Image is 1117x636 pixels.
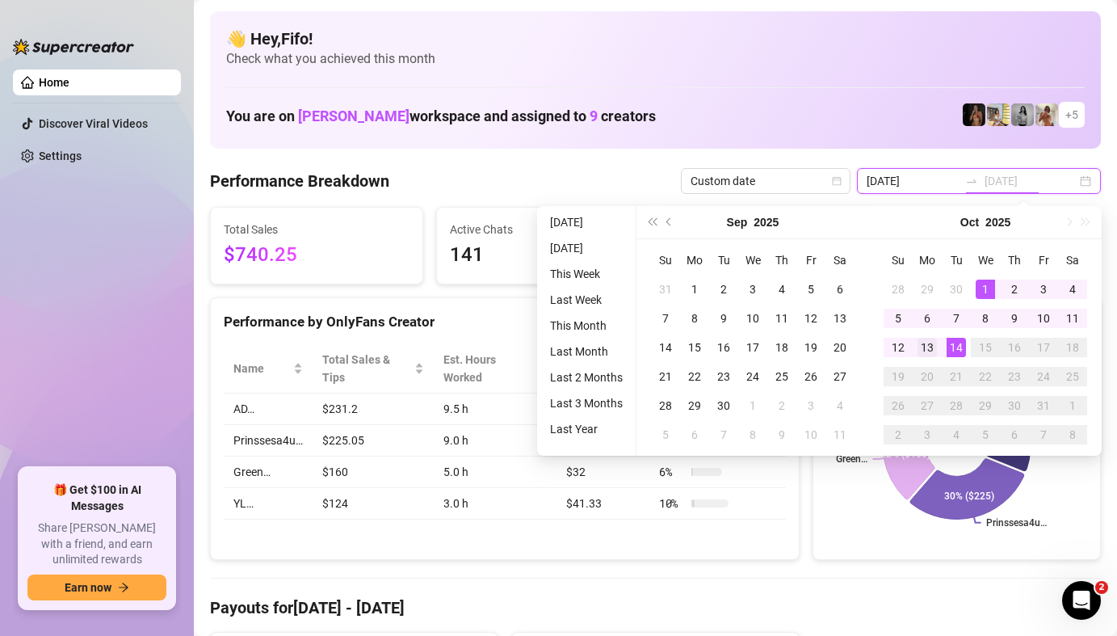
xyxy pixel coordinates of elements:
[434,425,556,457] td: 9.0 h
[651,333,680,362] td: 2025-09-14
[1000,420,1029,449] td: 2025-11-06
[976,425,995,444] div: 5
[1058,391,1087,420] td: 2025-11-01
[1063,396,1082,415] div: 1
[1065,106,1078,124] span: + 5
[1029,333,1058,362] td: 2025-10-17
[714,367,733,386] div: 23
[976,309,995,328] div: 8
[947,338,966,357] div: 14
[313,394,434,425] td: $231.2
[971,333,1000,362] td: 2025-10-15
[1005,396,1024,415] div: 30
[947,309,966,328] div: 7
[918,367,937,386] div: 20
[985,206,1010,238] button: Choose a year
[942,391,971,420] td: 2025-10-28
[743,338,762,357] div: 17
[942,275,971,304] td: 2025-09-30
[224,488,313,520] td: YL…
[685,396,704,415] div: 29
[224,394,313,425] td: AD…
[888,309,908,328] div: 5
[1035,103,1058,126] img: Green
[1029,391,1058,420] td: 2025-10-31
[1005,280,1024,299] div: 2
[544,368,629,387] li: Last 2 Months
[918,425,937,444] div: 3
[830,367,850,386] div: 27
[743,280,762,299] div: 3
[1058,420,1087,449] td: 2025-11-08
[656,309,675,328] div: 7
[1063,280,1082,299] div: 4
[942,304,971,333] td: 2025-10-07
[1034,309,1053,328] div: 10
[1063,338,1082,357] div: 18
[685,367,704,386] div: 22
[714,309,733,328] div: 9
[1058,362,1087,391] td: 2025-10-25
[987,103,1010,126] img: Prinssesa4u
[659,463,685,481] span: 6 %
[685,338,704,357] div: 15
[796,333,825,362] td: 2025-09-19
[322,351,411,386] span: Total Sales & Tips
[825,275,855,304] td: 2025-09-06
[1063,367,1082,386] div: 25
[709,362,738,391] td: 2025-09-23
[963,103,985,126] img: D
[796,304,825,333] td: 2025-09-12
[796,246,825,275] th: Fr
[947,367,966,386] div: 21
[738,304,767,333] td: 2025-09-10
[888,425,908,444] div: 2
[27,575,166,600] button: Earn nowarrow-right
[661,206,678,238] button: Previous month (PageUp)
[971,362,1000,391] td: 2025-10-22
[226,50,1085,68] span: Check what you achieved this month
[947,280,966,299] div: 30
[913,246,942,275] th: Mo
[942,420,971,449] td: 2025-11-04
[971,246,1000,275] th: We
[313,344,434,394] th: Total Sales & Tips
[888,280,908,299] div: 28
[836,453,867,465] text: Green…
[544,316,629,335] li: This Month
[659,495,685,512] span: 10 %
[556,488,649,520] td: $41.33
[226,107,656,125] h1: You are on workspace and assigned to creators
[1005,309,1024,328] div: 9
[27,482,166,514] span: 🎁 Get $100 in AI Messages
[888,396,908,415] div: 26
[544,342,629,361] li: Last Month
[918,280,937,299] div: 29
[313,425,434,457] td: $225.05
[801,425,821,444] div: 10
[738,420,767,449] td: 2025-10-08
[976,396,995,415] div: 29
[680,246,709,275] th: Mo
[825,304,855,333] td: 2025-09-13
[832,176,842,186] span: calendar
[743,367,762,386] div: 24
[830,309,850,328] div: 13
[971,275,1000,304] td: 2025-10-01
[913,362,942,391] td: 2025-10-20
[709,333,738,362] td: 2025-09-16
[888,338,908,357] div: 12
[224,425,313,457] td: Prinssesa4u…
[1000,333,1029,362] td: 2025-10-16
[709,275,738,304] td: 2025-09-02
[685,280,704,299] div: 1
[1000,246,1029,275] th: Th
[1058,304,1087,333] td: 2025-10-11
[544,264,629,284] li: This Week
[918,309,937,328] div: 6
[680,362,709,391] td: 2025-09-22
[680,391,709,420] td: 2025-09-29
[651,304,680,333] td: 2025-09-07
[942,333,971,362] td: 2025-10-14
[691,169,841,193] span: Custom date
